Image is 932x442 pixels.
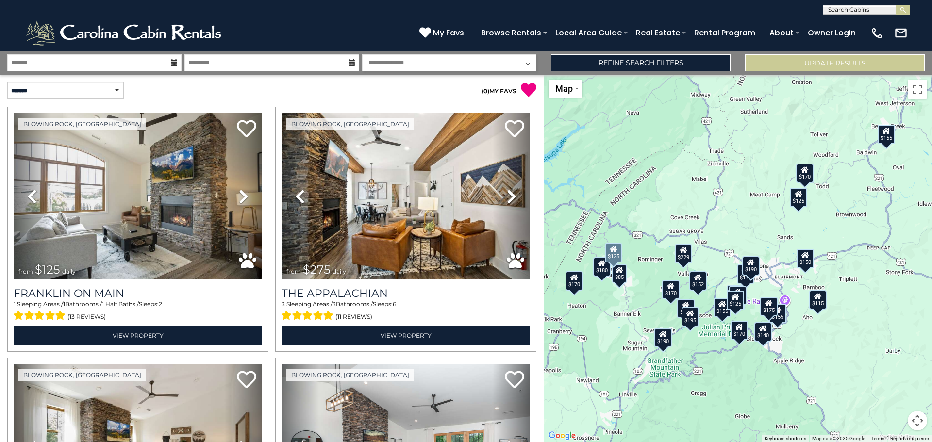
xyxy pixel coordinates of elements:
span: $275 [303,262,331,277]
span: ( ) [482,87,489,95]
img: mail-regular-white.png [894,26,908,40]
a: Open this area in Google Maps (opens a new window) [546,429,578,442]
a: Add to favorites [237,370,256,391]
span: daily [62,268,76,275]
div: $165 [727,285,744,304]
div: $155 [714,298,731,317]
img: White-1-2.png [24,18,226,48]
span: 1 Half Baths / [102,300,139,308]
span: (11 reviews) [335,311,372,323]
img: phone-regular-white.png [870,26,884,40]
div: $190 [654,327,672,347]
a: Real Estate [631,24,685,41]
span: 2 [159,300,162,308]
a: View Property [282,326,530,345]
span: from [18,268,33,275]
div: $170 [796,164,814,183]
div: $150 [797,248,814,268]
img: thumbnail_167127309.jpeg [14,113,262,279]
div: Sleeping Areas / Bathrooms / Sleeps: [282,300,530,323]
span: from [286,268,301,275]
img: Google [546,429,578,442]
span: Map data ©2025 Google [812,436,865,441]
div: $170 [662,280,680,299]
a: (0)MY FAVS [482,87,516,95]
span: 6 [393,300,396,308]
div: $85 [612,263,627,283]
a: Add to favorites [505,119,524,140]
span: 1 [63,300,65,308]
span: 3 [333,300,336,308]
div: $125 [727,290,744,310]
button: Keyboard shortcuts [765,435,806,442]
button: Map camera controls [908,411,927,430]
a: Blowing Rock, [GEOGRAPHIC_DATA] [286,369,414,381]
a: Owner Login [803,24,861,41]
div: $170 [731,320,748,340]
div: $175 [760,296,778,316]
a: Local Area Guide [550,24,627,41]
div: $155 [769,303,786,323]
div: $175 [737,264,754,284]
a: Add to favorites [505,370,524,391]
div: $120 [729,285,747,305]
span: 0 [483,87,487,95]
a: Franklin On Main [14,287,262,300]
div: Sleeping Areas / Bathrooms / Sleeps: [14,300,262,323]
a: About [765,24,799,41]
span: (13 reviews) [67,311,106,323]
a: My Favs [419,27,466,39]
a: Blowing Rock, [GEOGRAPHIC_DATA] [286,118,414,130]
a: Blowing Rock, [GEOGRAPHIC_DATA] [18,369,146,381]
div: $170 [566,271,583,290]
div: $125 [605,243,622,262]
div: $115 [809,290,827,310]
a: Refine Search Filters [551,54,731,71]
div: $155 [878,125,895,144]
div: $210 [677,299,695,318]
a: Rental Program [689,24,760,41]
a: Blowing Rock, [GEOGRAPHIC_DATA] [18,118,146,130]
a: View Property [14,326,262,345]
a: The Appalachian [282,287,530,300]
div: $195 [682,307,699,326]
a: Terms [871,436,884,441]
img: thumbnail_166269493.jpeg [282,113,530,279]
button: Toggle fullscreen view [908,80,927,99]
button: Change map style [549,80,582,98]
span: 1 [14,300,16,308]
div: $125 [790,187,807,207]
div: $180 [593,257,611,276]
a: Report a map error [890,436,929,441]
a: Add to favorites [237,119,256,140]
span: daily [333,268,346,275]
span: My Favs [433,27,464,39]
div: $152 [689,271,707,290]
a: Browse Rentals [476,24,546,41]
span: 3 [282,300,285,308]
button: Update Results [745,54,925,71]
div: $229 [675,244,692,263]
span: Map [555,83,573,94]
div: $190 [742,256,760,275]
div: $140 [754,322,772,342]
span: $125 [35,262,60,277]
